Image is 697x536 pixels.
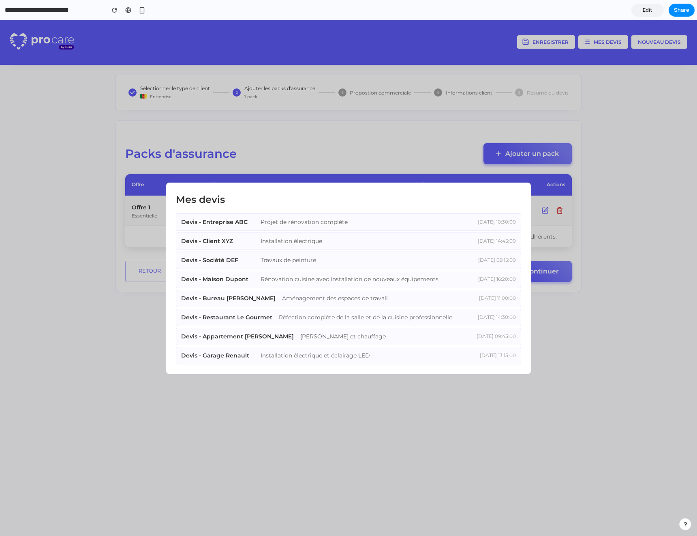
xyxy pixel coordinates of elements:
[261,198,453,206] div: Projet de rénovation complète
[669,4,695,17] button: Share
[643,6,652,14] span: Edit
[261,217,453,225] div: Installation électrique
[459,274,516,282] div: [DATE] 11:00:00
[674,6,689,14] span: Share
[459,198,516,205] div: [DATE] 10:30:00
[181,274,276,282] div: Devis - Bureau [PERSON_NAME]
[459,217,516,224] div: [DATE] 14:45:00
[181,312,294,321] div: Devis - Appartement [PERSON_NAME]
[459,332,516,339] div: [DATE] 13:15:00
[176,172,521,187] h2: Mes devis
[300,312,453,321] div: [PERSON_NAME] et chauffage
[181,331,254,340] div: Devis - Garage Renault
[261,331,453,340] div: Installation électrique et éclairage LED
[181,217,254,225] div: Devis - Client XYZ
[459,293,516,301] div: [DATE] 14:30:00
[459,312,516,320] div: [DATE] 09:45:00
[181,255,254,263] div: Devis - Maison Dupont
[631,4,664,17] a: Edit
[459,236,516,243] div: [DATE] 09:15:00
[459,255,516,263] div: [DATE] 16:20:00
[181,236,254,244] div: Devis - Société DEF
[261,255,453,263] div: Rénovation cuisine avec installation de nouveaux équipements
[261,236,453,244] div: Travaux de peinture
[282,274,453,282] div: Aménagement des espaces de travail
[181,293,272,301] div: Devis - Restaurant Le Gourmet
[279,293,453,301] div: Réfection complète de la salle et de la cuisine professionnelle
[181,198,254,206] div: Devis - Entreprise ABC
